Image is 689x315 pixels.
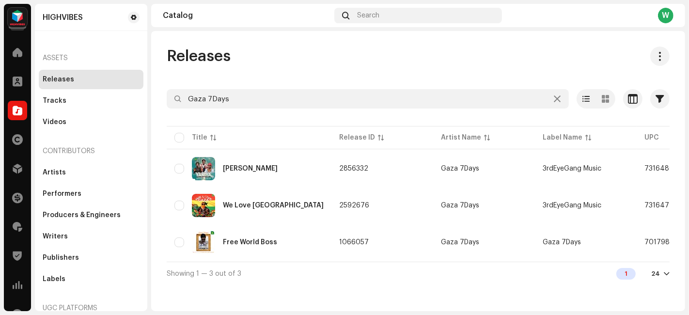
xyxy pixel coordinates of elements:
[441,239,479,246] div: Gaza 7Days
[339,239,369,246] span: 1066057
[163,12,330,19] div: Catalog
[39,70,143,89] re-m-nav-item: Releases
[43,190,81,198] div: Performers
[43,275,65,283] div: Labels
[543,133,582,142] div: Label Name
[543,239,581,246] span: Gaza 7Days
[39,184,143,204] re-m-nav-item: Performers
[192,194,215,217] img: ef29455d-8a18-46b6-9eff-620c5a5bce15
[39,205,143,225] re-m-nav-item: Producers & Engineers
[223,239,277,246] div: Free World Boss
[8,8,27,27] img: feab3aad-9b62-475c-8caf-26f15a9573ee
[223,202,324,209] div: We Love Gaza
[167,89,569,109] input: Search
[43,254,79,262] div: Publishers
[39,269,143,289] re-m-nav-item: Labels
[39,163,143,182] re-m-nav-item: Artists
[658,8,673,23] div: W
[39,227,143,246] re-m-nav-item: Writers
[441,133,481,142] div: Artist Name
[616,268,636,280] div: 1
[43,169,66,176] div: Artists
[192,231,215,254] img: 06564384-a03c-433f-b5b6-5d6c81e0a2bd
[441,239,527,246] span: Gaza 7Days
[43,97,66,105] div: Tracks
[651,270,660,278] div: 24
[339,133,375,142] div: Release ID
[339,202,369,209] span: 2592676
[43,118,66,126] div: Videos
[441,202,527,209] span: Gaza 7Days
[357,12,379,19] span: Search
[43,233,68,240] div: Writers
[441,165,527,172] span: Gaza 7Days
[39,112,143,132] re-m-nav-item: Videos
[43,14,83,21] div: HIGHVIBES
[441,165,479,172] div: Gaza 7Days
[192,133,207,142] div: Title
[339,165,368,172] span: 2856332
[39,140,143,163] re-a-nav-header: Contributors
[43,211,121,219] div: Producers & Engineers
[543,165,601,172] span: 3rdEyeGang Music
[167,47,231,66] span: Releases
[43,76,74,83] div: Releases
[441,202,479,209] div: Gaza 7Days
[223,165,278,172] div: Yariya
[39,47,143,70] re-a-nav-header: Assets
[39,91,143,110] re-m-nav-item: Tracks
[192,157,215,180] img: 79d8a7b4-63a3-48be-9b92-84b7c06cbcb6
[543,202,601,209] span: 3rdEyeGang Music
[167,270,241,277] span: Showing 1 — 3 out of 3
[39,248,143,268] re-m-nav-item: Publishers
